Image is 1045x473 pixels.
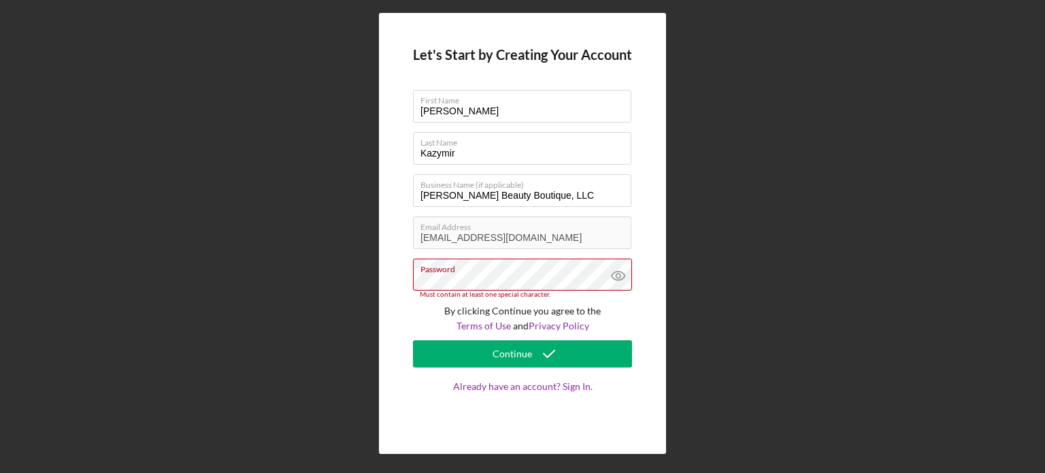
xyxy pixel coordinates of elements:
label: Password [420,259,631,274]
div: Continue [493,340,532,368]
label: Business Name (if applicable) [420,175,631,190]
p: By clicking Continue you agree to the and [413,304,632,334]
a: Privacy Policy [529,320,589,331]
h4: Let's Start by Creating Your Account [413,47,632,63]
a: Already have an account? Sign In. [413,381,632,419]
label: Email Address [420,217,631,232]
button: Continue [413,340,632,368]
div: Must contain at least one special character. [413,291,632,299]
label: Last Name [420,133,631,148]
a: Terms of Use [457,320,511,331]
label: First Name [420,91,631,105]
